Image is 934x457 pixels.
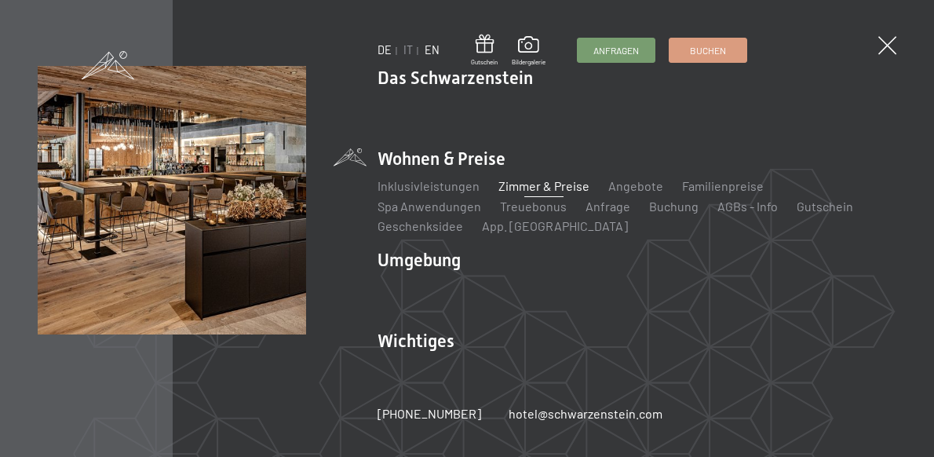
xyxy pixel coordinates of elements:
[378,43,392,57] a: DE
[403,43,413,57] a: IT
[425,43,440,57] a: EN
[378,218,463,233] a: Geschenksidee
[512,36,545,66] a: Bildergalerie
[500,199,567,214] a: Treuebonus
[512,58,545,67] span: Bildergalerie
[578,38,655,62] a: Anfragen
[509,405,662,422] a: hotel@schwarzenstein.com
[482,218,628,233] a: App. [GEOGRAPHIC_DATA]
[471,58,498,67] span: Gutschein
[378,199,481,214] a: Spa Anwendungen
[669,38,746,62] a: Buchen
[608,178,663,193] a: Angebote
[649,199,699,214] a: Buchung
[797,199,853,214] a: Gutschein
[378,178,480,193] a: Inklusivleistungen
[586,199,630,214] a: Anfrage
[378,405,481,422] a: [PHONE_NUMBER]
[717,199,778,214] a: AGBs - Info
[498,178,589,193] a: Zimmer & Preise
[682,178,764,193] a: Familienpreise
[471,35,498,67] a: Gutschein
[378,406,481,421] span: [PHONE_NUMBER]
[690,44,726,57] span: Buchen
[593,44,639,57] span: Anfragen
